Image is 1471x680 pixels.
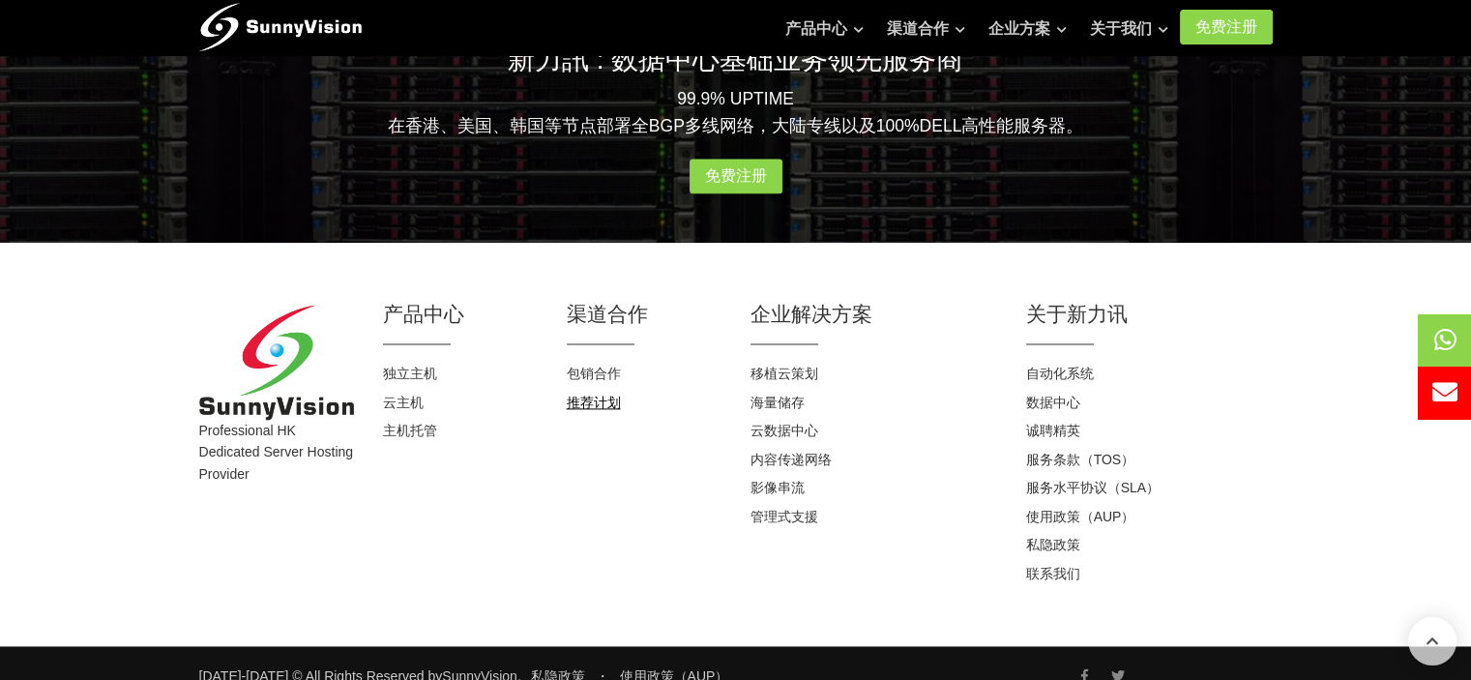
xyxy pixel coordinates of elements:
[1026,566,1080,581] a: 联系我们
[1090,10,1168,48] a: 关于我们
[383,366,437,381] a: 独立主机
[199,41,1273,78] h2: 新力訊 : 数据中心基础业务领先服务商
[750,366,818,381] a: 移植云策划
[1026,509,1135,524] a: 使用政策（AUP）
[1026,537,1080,552] a: 私隐政策
[199,305,354,420] img: SunnyVision Limited
[887,10,965,48] a: 渠道合作
[750,452,832,467] a: 内容传递网络
[1180,10,1273,44] a: 免费注册
[750,423,818,438] a: 云数据中心
[690,159,782,193] a: 免费注册
[567,395,621,410] a: 推荐计划
[383,395,424,410] a: 云主机
[750,300,997,328] h2: 企业解决方案
[185,305,368,588] div: Professional HK Dedicated Server Hosting Provider
[199,85,1273,139] p: 99.9% UPTIME 在香港、美国、韩国等节点部署全BGP多线网络，大陆专线以及100%DELL高性能服务器。
[1026,300,1273,328] h2: 关于新力讯
[750,480,805,495] a: 影像串流
[750,509,818,524] a: 管理式支援
[567,366,621,381] a: 包销合作
[785,10,864,48] a: 产品中心
[1026,366,1094,381] a: 自动化系统
[383,423,437,438] a: 主机托管
[1026,452,1135,467] a: 服务条款（TOS）
[988,10,1067,48] a: 企业方案
[1026,480,1160,495] a: 服务水平协议（SLA）
[750,395,805,410] a: 海量储存
[1026,395,1080,410] a: 数据中心
[383,300,538,328] h2: 产品中心
[1026,423,1080,438] a: 诚聘精英
[567,300,721,328] h2: 渠道合作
